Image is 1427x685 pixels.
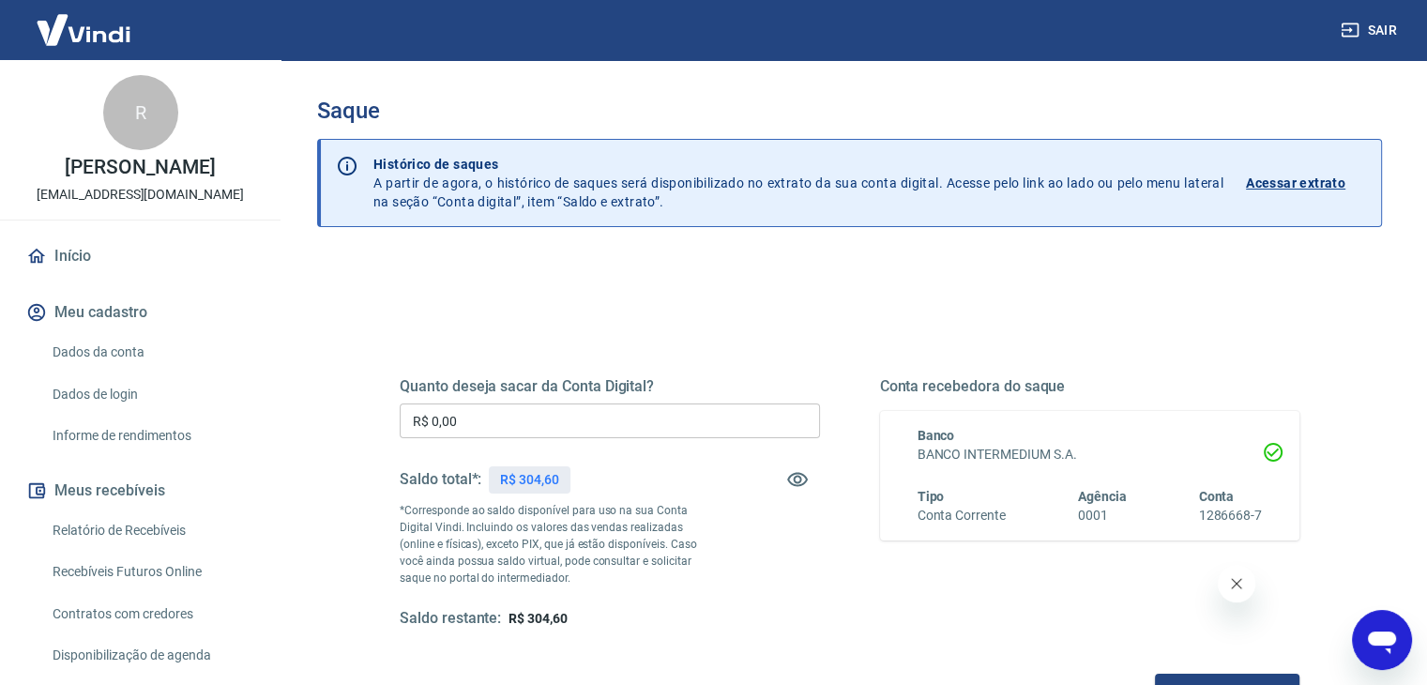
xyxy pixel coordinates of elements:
[400,377,820,396] h5: Quanto deseja sacar da Conta Digital?
[23,236,258,277] a: Início
[1218,565,1255,602] iframe: Fechar mensagem
[45,511,258,550] a: Relatório de Recebíveis
[400,470,481,489] h5: Saldo total*:
[23,292,258,333] button: Meu cadastro
[1078,489,1127,504] span: Agência
[45,375,258,414] a: Dados de login
[1352,610,1412,670] iframe: Botão para abrir a janela de mensagens
[880,377,1300,396] h5: Conta recebedora do saque
[373,155,1223,174] p: Histórico de saques
[918,428,955,443] span: Banco
[1198,506,1262,525] h6: 1286668-7
[918,506,1006,525] h6: Conta Corrente
[45,333,258,372] a: Dados da conta
[1246,174,1345,192] p: Acessar extrato
[317,98,1382,124] h3: Saque
[45,417,258,455] a: Informe de rendimentos
[1337,13,1404,48] button: Sair
[400,609,501,629] h5: Saldo restante:
[509,611,568,626] span: R$ 304,60
[37,185,244,205] p: [EMAIL_ADDRESS][DOMAIN_NAME]
[1246,155,1366,211] a: Acessar extrato
[103,75,178,150] div: R
[11,13,158,28] span: Olá! Precisa de ajuda?
[918,445,1263,464] h6: BANCO INTERMEDIUM S.A.
[500,470,559,490] p: R$ 304,60
[1198,489,1234,504] span: Conta
[23,1,144,58] img: Vindi
[45,553,258,591] a: Recebíveis Futuros Online
[1078,506,1127,525] h6: 0001
[400,502,715,586] p: *Corresponde ao saldo disponível para uso na sua Conta Digital Vindi. Incluindo os valores das ve...
[373,155,1223,211] p: A partir de agora, o histórico de saques será disponibilizado no extrato da sua conta digital. Ac...
[65,158,215,177] p: [PERSON_NAME]
[45,595,258,633] a: Contratos com credores
[918,489,945,504] span: Tipo
[23,470,258,511] button: Meus recebíveis
[45,636,258,675] a: Disponibilização de agenda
